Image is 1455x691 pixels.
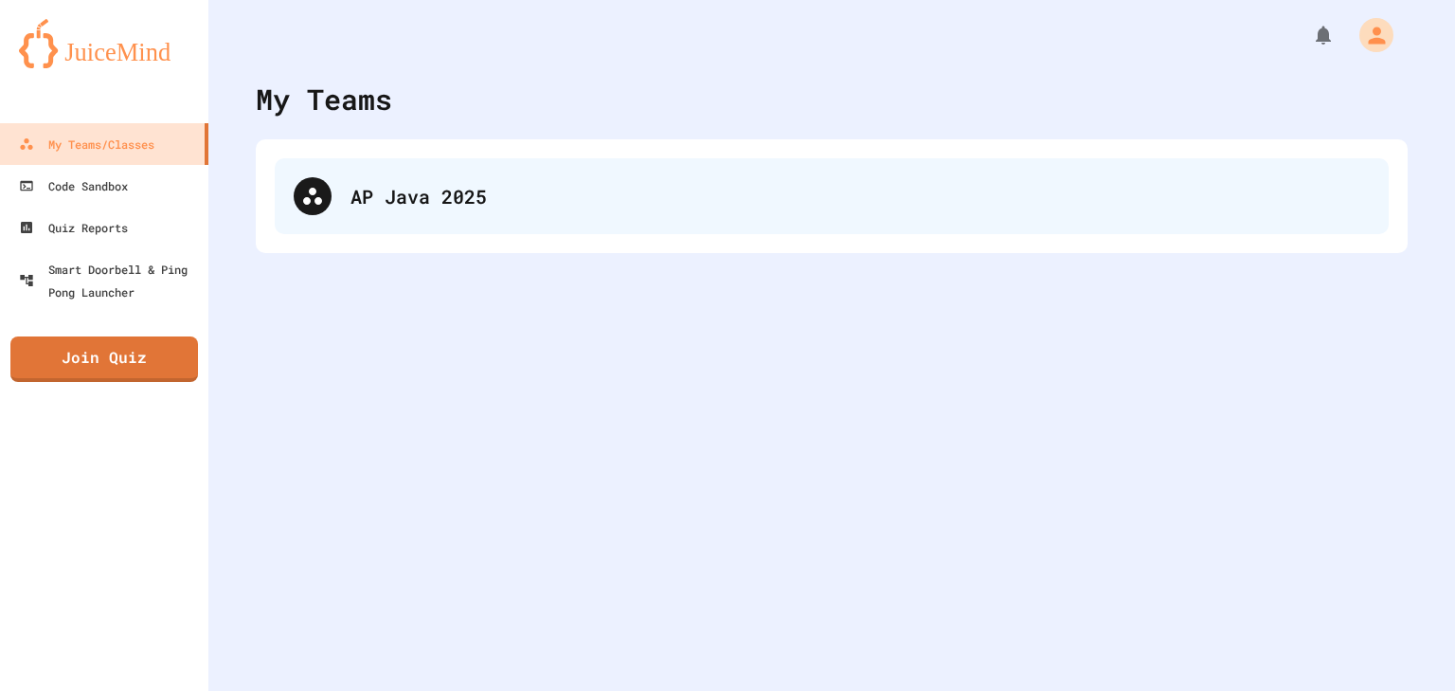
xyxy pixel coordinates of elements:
img: logo-orange.svg [19,19,189,68]
a: Join Quiz [10,336,198,382]
div: Code Sandbox [19,174,128,197]
div: Smart Doorbell & Ping Pong Launcher [19,258,201,303]
div: My Account [1339,13,1398,57]
div: My Teams/Classes [19,133,154,155]
div: Quiz Reports [19,216,128,239]
div: My Teams [256,78,392,120]
div: My Notifications [1277,19,1339,51]
div: AP Java 2025 [350,182,1370,210]
div: AP Java 2025 [275,158,1389,234]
